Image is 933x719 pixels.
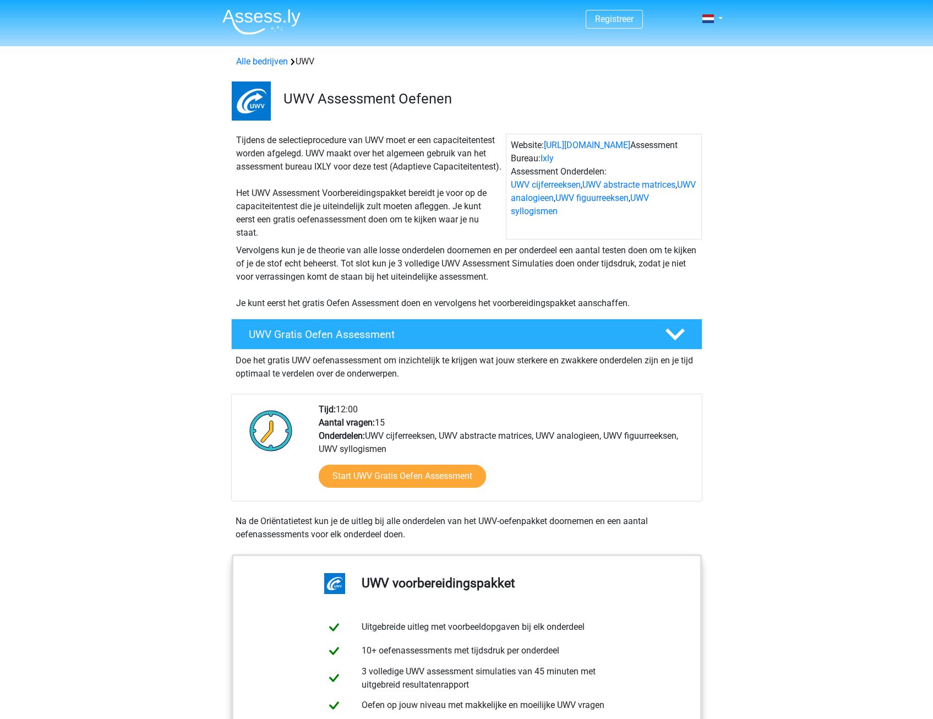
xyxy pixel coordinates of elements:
[506,134,702,239] div: Website: Assessment Bureau: Assessment Onderdelen: , , , ,
[231,515,702,541] div: Na de Oriëntatietest kun je de uitleg bij alle onderdelen van het UWV-oefenpakket doornemen en ee...
[595,14,634,24] a: Registreer
[227,319,707,350] a: UWV Gratis Oefen Assessment
[544,140,630,150] a: [URL][DOMAIN_NAME]
[582,179,675,190] a: UWV abstracte matrices
[249,328,647,341] h4: UWV Gratis Oefen Assessment
[232,134,506,239] div: Tijdens de selectieprocedure van UWV moet er een capaciteitentest worden afgelegd. UWV maakt over...
[310,403,701,501] div: 12:00 15 UWV cijferreeksen, UWV abstracte matrices, UWV analogieen, UWV figuurreeksen, UWV syllog...
[232,244,702,310] div: Vervolgens kun je de theorie van alle losse onderdelen doornemen en per onderdeel een aantal test...
[319,431,365,441] b: Onderdelen:
[511,179,581,190] a: UWV cijferreeksen
[236,56,288,67] a: Alle bedrijven
[541,153,554,164] a: Ixly
[222,9,301,35] img: Assessly
[231,350,702,380] div: Doe het gratis UWV oefenassessment om inzichtelijk te krijgen wat jouw sterkere en zwakkere onder...
[319,417,375,428] b: Aantal vragen:
[232,55,702,68] div: UWV
[555,193,629,203] a: UWV figuurreeksen
[283,90,694,107] h3: UWV Assessment Oefenen
[243,403,299,458] img: Klok
[319,404,336,415] b: Tijd:
[319,465,486,488] a: Start UWV Gratis Oefen Assessment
